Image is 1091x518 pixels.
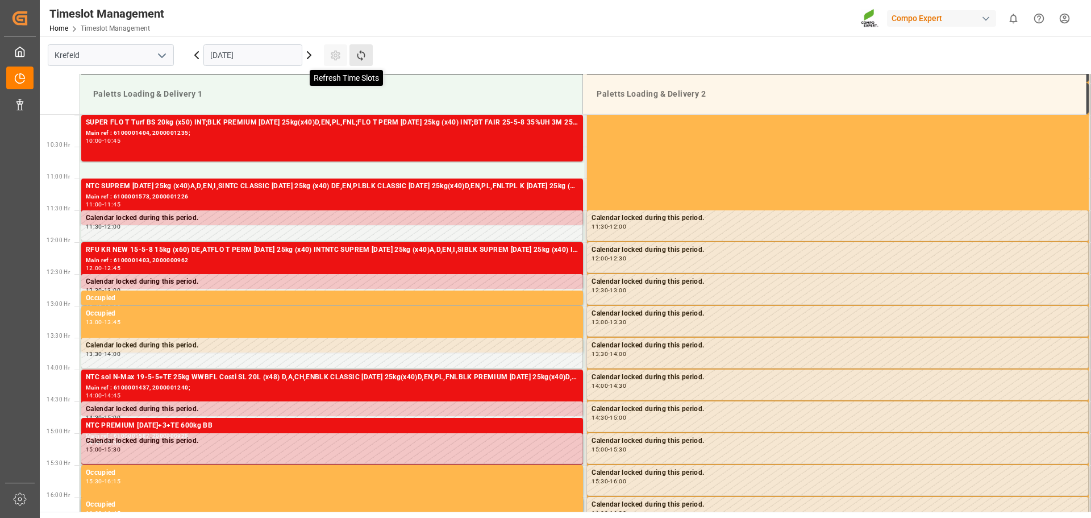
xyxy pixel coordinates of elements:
div: Main ref : 6100001573, 2000001226 [86,192,578,202]
input: DD.MM.YYYY [203,44,302,66]
div: Calendar locked during this period. [86,213,578,224]
div: 16:45 [104,511,120,516]
div: 15:30 [104,447,120,452]
div: 11:30 [592,224,608,229]
span: 13:30 Hr [47,333,70,339]
div: 12:30 [610,256,626,261]
div: 12:30 [86,288,102,293]
div: NTC PREMIUM [DATE]+3+TE 600kg BB [86,420,578,432]
div: - [102,351,104,357]
div: 12:45 [104,266,120,271]
span: 12:30 Hr [47,269,70,275]
div: Calendar locked during this period. [592,276,1084,288]
div: Calendar locked during this period. [592,499,1084,511]
span: 16:00 Hr [47,492,70,498]
div: 16:15 [104,479,120,484]
div: 15:30 [592,479,608,484]
div: 16:00 [86,511,102,516]
div: - [608,320,610,325]
span: 11:00 Hr [47,173,70,180]
div: NTC sol N-Max 19-5-5+TE 25kg WWBFL Costi SL 20L (x48) D,A,CH,ENBLK CLASSIC [DATE] 25kg(x40)D,EN,P... [86,372,578,383]
div: 13:30 [610,320,626,325]
div: - [608,447,610,452]
span: 12:00 Hr [47,237,70,243]
div: 15:00 [104,415,120,420]
div: 16:30 [610,511,626,516]
div: - [102,202,104,207]
div: Calendar locked during this period. [86,436,578,447]
div: 16:00 [610,479,626,484]
div: 14:00 [86,393,102,398]
button: Compo Expert [887,7,1001,29]
div: 13:30 [592,351,608,357]
div: 11:45 [104,202,120,207]
span: 14:00 Hr [47,364,70,371]
div: Calendar locked during this period. [592,436,1084,447]
div: - [102,479,104,484]
div: Occupied [86,308,578,320]
div: 13:00 [104,304,120,309]
div: 14:00 [610,351,626,357]
div: 12:30 [592,288,608,293]
div: - [608,256,610,261]
div: NTC SUPREM [DATE] 25kg (x40)A,D,EN,I,SINTC CLASSIC [DATE] 25kg (x40) DE,EN,PLBLK CLASSIC [DATE] 2... [86,181,578,192]
div: - [608,415,610,420]
div: 15:30 [610,447,626,452]
div: Main ref : 6100001404, 2000001235; [86,129,578,138]
div: - [608,383,610,388]
div: - [608,351,610,357]
div: 12:00 [86,266,102,271]
div: Calendar locked during this period. [592,467,1084,479]
div: Calendar locked during this period. [592,308,1084,320]
div: - [102,288,104,293]
div: 15:00 [86,447,102,452]
div: Occupied [86,467,578,479]
div: - [608,479,610,484]
div: 13:00 [86,320,102,325]
div: Calendar locked during this period. [592,404,1084,415]
div: Paletts Loading & Delivery 1 [89,84,573,105]
div: 14:30 [86,415,102,420]
span: 11:30 Hr [47,205,70,212]
div: Calendar locked during this period. [86,276,578,288]
div: Compo Expert [887,10,996,27]
div: - [102,393,104,398]
div: 14:00 [592,383,608,388]
div: 12:00 [610,224,626,229]
div: 11:30 [86,224,102,229]
div: - [102,511,104,516]
div: 14:30 [592,415,608,420]
div: - [608,511,610,516]
div: Occupied [86,499,578,511]
div: Calendar locked during this period. [86,340,578,351]
div: - [102,447,104,452]
div: SUPER FLO T Turf BS 20kg (x50) INT;BLK PREMIUM [DATE] 25kg(x40)D,EN,PL,FNL;FLO T PERM [DATE] 25kg... [86,117,578,129]
div: 14:00 [104,351,120,357]
span: 13:00 Hr [47,301,70,307]
div: 15:00 [592,447,608,452]
div: Paletts Loading & Delivery 2 [592,84,1077,105]
a: Home [49,24,68,32]
div: Main ref : 6100001587, 2000000928 [86,432,578,441]
div: Main ref : 6100001403, 2000000962 [86,256,578,266]
div: 10:45 [104,138,120,143]
div: 13:00 [610,288,626,293]
div: 13:30 [86,351,102,357]
div: RFU KR NEW 15-5-8 15kg (x60) DE,ATFLO T PERM [DATE] 25kg (x40) INTNTC SUPREM [DATE] 25kg (x40)A,D... [86,245,578,256]
div: 11:00 [86,202,102,207]
div: Calendar locked during this period. [86,404,578,415]
div: 15:30 [86,479,102,484]
button: Help Center [1026,6,1052,31]
div: - [102,304,104,309]
div: 12:00 [104,224,120,229]
div: 13:00 [104,288,120,293]
div: 10:00 [86,138,102,143]
div: 16:00 [592,511,608,516]
div: 14:30 [610,383,626,388]
span: 10:30 Hr [47,142,70,148]
div: 12:45 [86,304,102,309]
div: Main ref : 6100001437, 2000001240; [86,383,578,393]
div: Timeslot Management [49,5,164,22]
div: 15:00 [610,415,626,420]
div: 14:45 [104,393,120,398]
